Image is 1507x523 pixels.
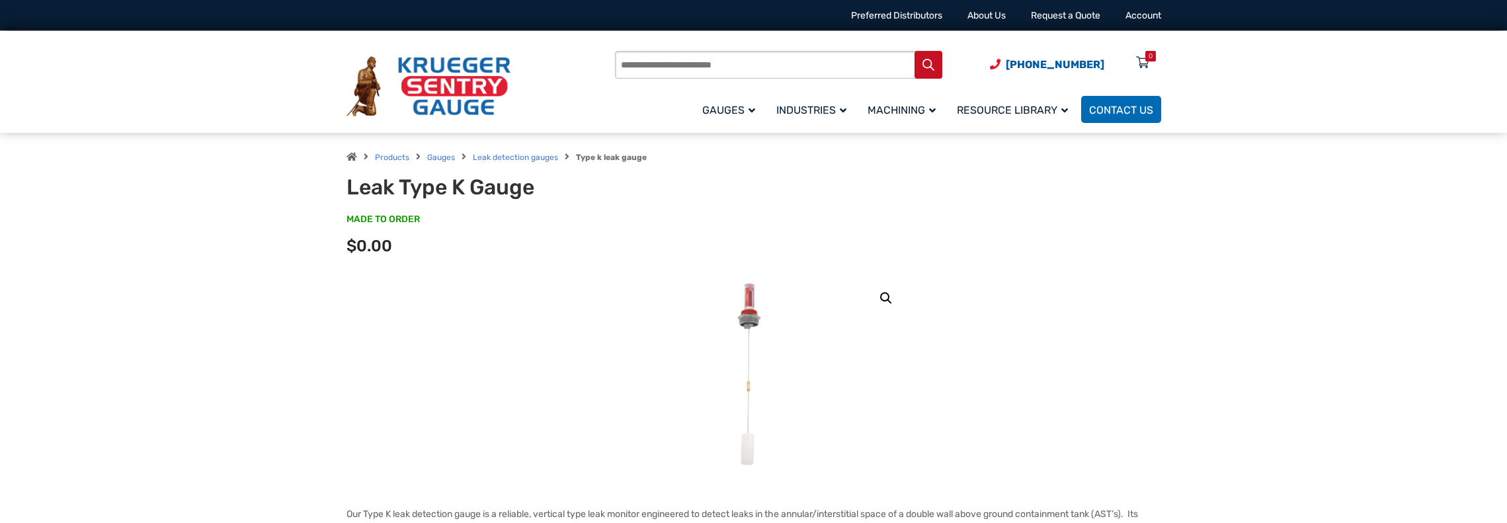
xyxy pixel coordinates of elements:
a: Machining [860,94,949,125]
span: $0.00 [346,237,392,255]
span: Gauges [702,104,755,116]
img: Leak Detection Gauge [713,276,794,474]
a: About Us [967,10,1006,21]
a: Industries [768,94,860,125]
a: Contact Us [1081,96,1161,123]
a: Request a Quote [1031,10,1100,21]
a: Resource Library [949,94,1081,125]
a: Account [1125,10,1161,21]
a: Gauges [427,153,455,162]
div: 0 [1149,51,1153,61]
span: Machining [868,104,936,116]
img: Krueger Sentry Gauge [346,56,510,117]
a: Gauges [694,94,768,125]
span: Contact Us [1089,104,1153,116]
a: Preferred Distributors [851,10,942,21]
a: View full-screen image gallery [874,286,898,310]
h1: Leak Type K Gauge [346,175,672,200]
a: Products [375,153,409,162]
span: MADE TO ORDER [346,213,420,226]
strong: Type k leak gauge [576,153,647,162]
span: Industries [776,104,846,116]
a: Phone Number (920) 434-8860 [990,56,1104,73]
a: Leak detection gauges [473,153,558,162]
span: Resource Library [957,104,1068,116]
span: [PHONE_NUMBER] [1006,58,1104,71]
